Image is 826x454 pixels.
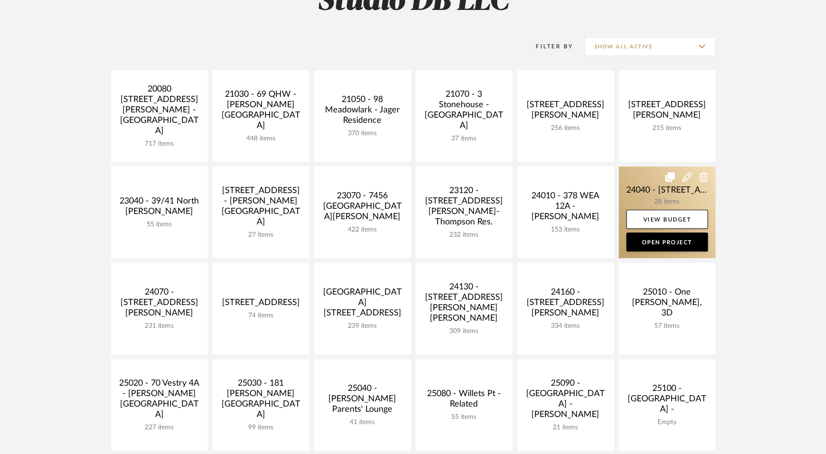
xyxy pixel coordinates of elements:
div: 21070 - 3 Stonehouse - [GEOGRAPHIC_DATA] [423,89,505,135]
div: 25030 - 181 [PERSON_NAME][GEOGRAPHIC_DATA] [220,378,302,424]
div: 717 items [119,140,200,148]
div: 25040 - [PERSON_NAME] Parents' Lounge [322,383,403,418]
div: 239 items [322,322,403,330]
div: 21050 - 98 Meadowlark - Jager Residence [322,94,403,130]
div: 370 items [322,130,403,138]
div: 20080 [STREET_ADDRESS][PERSON_NAME] - [GEOGRAPHIC_DATA] [119,84,200,140]
div: 25080 - Willets Pt - Related [423,389,505,413]
div: 153 items [525,226,606,234]
div: Filter By [524,42,574,51]
div: 23040 - 39/41 North [PERSON_NAME] [119,196,200,221]
div: [GEOGRAPHIC_DATA][STREET_ADDRESS] [322,287,403,322]
div: 25020 - 70 Vestry 4A - [PERSON_NAME][GEOGRAPHIC_DATA] [119,378,200,424]
div: [STREET_ADDRESS] [220,297,302,312]
div: 27 items [220,231,302,239]
div: [STREET_ADDRESS][PERSON_NAME] [525,100,606,124]
div: 232 items [423,231,505,239]
div: 256 items [525,124,606,132]
div: 21030 - 69 QHW - [PERSON_NAME][GEOGRAPHIC_DATA] [220,89,302,135]
div: 448 items [220,135,302,143]
a: Open Project [626,232,708,251]
div: Empty [626,418,708,426]
div: 55 items [119,221,200,229]
div: 25090 - [GEOGRAPHIC_DATA] - [PERSON_NAME] [525,378,606,424]
div: 24070 - [STREET_ADDRESS][PERSON_NAME] [119,287,200,322]
div: 309 items [423,327,505,335]
div: 57 items [626,322,708,330]
div: 25010 - One [PERSON_NAME], 3D [626,287,708,322]
div: 24130 - [STREET_ADDRESS][PERSON_NAME][PERSON_NAME] [423,282,505,327]
div: 24010 - 378 WEA 12A - [PERSON_NAME] [525,191,606,226]
div: 74 items [220,312,302,320]
div: 41 items [322,418,403,426]
a: View Budget [626,210,708,229]
div: [STREET_ADDRESS][PERSON_NAME] [626,100,708,124]
div: 215 items [626,124,708,132]
div: 99 items [220,424,302,432]
div: 21 items [525,424,606,432]
div: [STREET_ADDRESS] - [PERSON_NAME][GEOGRAPHIC_DATA] [220,185,302,231]
div: 334 items [525,322,606,330]
div: 23120 - [STREET_ADDRESS][PERSON_NAME]-Thompson Res. [423,185,505,231]
div: 231 items [119,322,200,330]
div: 24160 - [STREET_ADDRESS][PERSON_NAME] [525,287,606,322]
div: 25100 - [GEOGRAPHIC_DATA] - [626,383,708,418]
div: 422 items [322,226,403,234]
div: 227 items [119,424,200,432]
div: 23070 - 7456 [GEOGRAPHIC_DATA][PERSON_NAME] [322,191,403,226]
div: 37 items [423,135,505,143]
div: 55 items [423,413,505,421]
